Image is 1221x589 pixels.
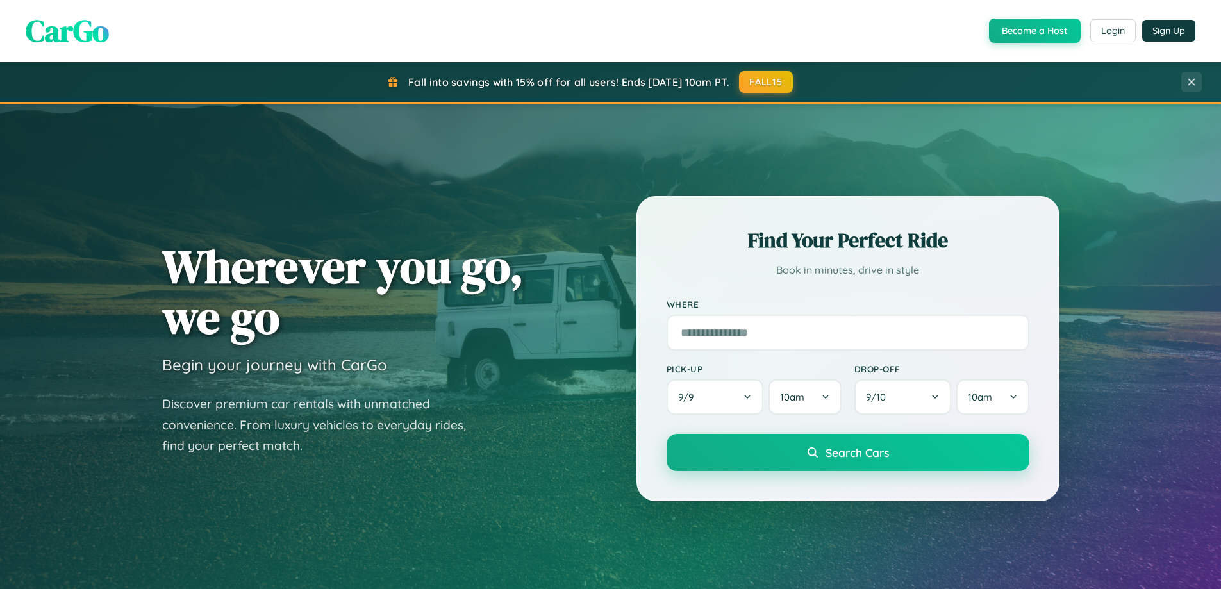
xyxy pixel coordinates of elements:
[854,379,952,415] button: 9/10
[667,363,842,374] label: Pick-up
[162,394,483,456] p: Discover premium car rentals with unmatched convenience. From luxury vehicles to everyday rides, ...
[1142,20,1195,42] button: Sign Up
[956,379,1029,415] button: 10am
[739,71,793,93] button: FALL15
[162,241,524,342] h1: Wherever you go, we go
[26,10,109,52] span: CarGo
[667,261,1029,279] p: Book in minutes, drive in style
[780,391,804,403] span: 10am
[1090,19,1136,42] button: Login
[667,299,1029,310] label: Where
[667,226,1029,254] h2: Find Your Perfect Ride
[162,355,387,374] h3: Begin your journey with CarGo
[678,391,700,403] span: 9 / 9
[667,379,764,415] button: 9/9
[667,434,1029,471] button: Search Cars
[854,363,1029,374] label: Drop-off
[968,391,992,403] span: 10am
[826,445,889,460] span: Search Cars
[768,379,841,415] button: 10am
[989,19,1081,43] button: Become a Host
[866,391,892,403] span: 9 / 10
[408,76,729,88] span: Fall into savings with 15% off for all users! Ends [DATE] 10am PT.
